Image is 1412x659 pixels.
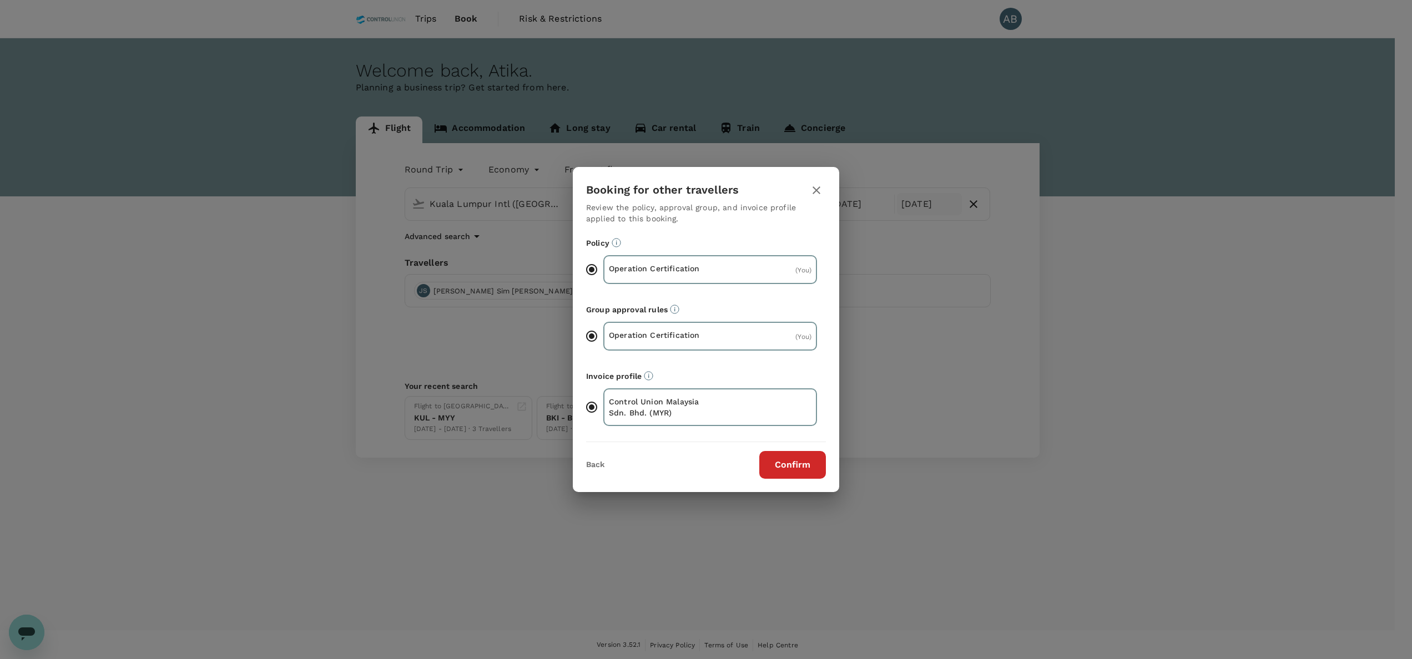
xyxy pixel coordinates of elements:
svg: Default approvers or custom approval rules (if available) are based on the user group. [670,305,679,314]
p: Review the policy, approval group, and invoice profile applied to this booking. [586,202,826,224]
button: Back [586,460,604,469]
span: ( You ) [795,333,811,341]
p: Operation Certification [609,329,710,341]
p: Policy [586,237,826,249]
button: Confirm [759,451,826,479]
p: Operation Certification [609,263,710,274]
p: Invoice profile [586,371,826,382]
p: Group approval rules [586,304,826,315]
h3: Booking for other travellers [586,184,739,196]
p: Control Union Malaysia Sdn. Bhd. (MYR) [609,396,710,418]
svg: Booking restrictions are based on the selected travel policy. [612,238,621,247]
svg: The payment currency and company information are based on the selected invoice profile. [644,371,653,381]
span: ( You ) [795,266,811,274]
